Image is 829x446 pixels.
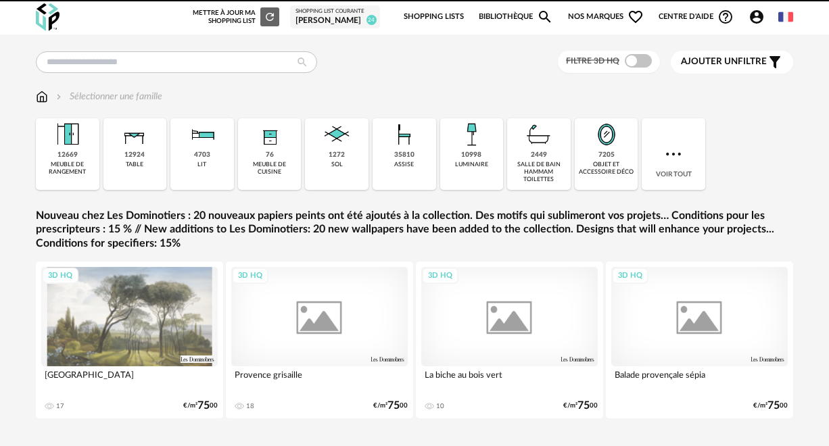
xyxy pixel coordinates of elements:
[41,366,218,393] div: [GEOGRAPHIC_DATA]
[523,118,555,151] img: Salle%20de%20bain.png
[366,15,377,25] span: 24
[36,209,793,251] a: Nouveau chez Les Dominotiers : 20 nouveaux papiers peints ont été ajoutés à la collection. Des mo...
[57,151,78,159] div: 12669
[394,151,414,159] div: 35810
[461,151,481,159] div: 10998
[387,401,400,410] span: 75
[183,401,218,410] div: €/m² 00
[321,118,353,151] img: Sol.png
[232,268,268,284] div: 3D HQ
[681,56,767,68] span: filtre
[42,268,78,284] div: 3D HQ
[226,262,413,418] a: 3D HQ Provence grisaille 18 €/m²7500
[186,118,218,151] img: Literie.png
[126,161,143,168] div: table
[118,118,151,151] img: Table.png
[681,57,738,66] span: Ajouter un
[421,366,598,393] div: La biche au bois vert
[254,118,286,151] img: Rangement.png
[606,262,793,418] a: 3D HQ Balade provençale sépia €/m²7500
[717,9,734,25] span: Help Circle Outline icon
[51,118,84,151] img: Meuble%20de%20rangement.png
[193,7,279,26] div: Mettre à jour ma Shopping List
[36,3,60,31] img: OXP
[295,8,375,15] div: Shopping List courante
[642,118,705,190] div: Voir tout
[590,118,623,151] img: Miroir.png
[436,402,444,410] div: 10
[373,401,408,410] div: €/m² 00
[627,9,644,25] span: Heart Outline icon
[455,161,488,168] div: luminaire
[331,161,343,168] div: sol
[295,16,375,26] div: [PERSON_NAME]
[124,151,145,159] div: 12924
[767,401,780,410] span: 75
[511,161,567,184] div: salle de bain hammam toilettes
[56,402,64,410] div: 17
[197,161,206,168] div: lit
[416,262,603,418] a: 3D HQ La biche au bois vert 10 €/m²7500
[266,151,274,159] div: 76
[749,9,771,25] span: Account Circle icon
[404,3,464,31] a: Shopping Lists
[563,401,598,410] div: €/m² 00
[612,268,648,284] div: 3D HQ
[388,118,421,151] img: Assise.png
[671,51,793,74] button: Ajouter unfiltre Filter icon
[566,57,619,65] span: Filtre 3D HQ
[242,161,298,176] div: meuble de cuisine
[611,366,788,393] div: Balade provençale sépia
[231,366,408,393] div: Provence grisaille
[36,262,223,418] a: 3D HQ [GEOGRAPHIC_DATA] 17 €/m²7500
[394,161,414,168] div: assise
[53,90,162,103] div: Sélectionner une famille
[598,151,615,159] div: 7205
[579,161,634,176] div: objet et accessoire déco
[537,9,553,25] span: Magnify icon
[753,401,788,410] div: €/m² 00
[197,401,210,410] span: 75
[194,151,210,159] div: 4703
[36,90,48,103] img: svg+xml;base64,PHN2ZyB3aWR0aD0iMTYiIGhlaWdodD0iMTciIHZpZXdCb3g9IjAgMCAxNiAxNyIgZmlsbD0ibm9uZSIgeG...
[295,8,375,26] a: Shopping List courante [PERSON_NAME] 24
[568,3,644,31] span: Nos marques
[778,9,793,24] img: fr
[531,151,547,159] div: 2449
[479,3,553,31] a: BibliothèqueMagnify icon
[577,401,590,410] span: 75
[767,54,783,70] span: Filter icon
[246,402,254,410] div: 18
[329,151,345,159] div: 1272
[53,90,64,103] img: svg+xml;base64,PHN2ZyB3aWR0aD0iMTYiIGhlaWdodD0iMTYiIHZpZXdCb3g9IjAgMCAxNiAxNiIgZmlsbD0ibm9uZSIgeG...
[749,9,765,25] span: Account Circle icon
[40,161,95,176] div: meuble de rangement
[659,9,734,25] span: Centre d'aideHelp Circle Outline icon
[663,143,684,165] img: more.7b13dc1.svg
[422,268,458,284] div: 3D HQ
[455,118,488,151] img: Luminaire.png
[264,14,276,20] span: Refresh icon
